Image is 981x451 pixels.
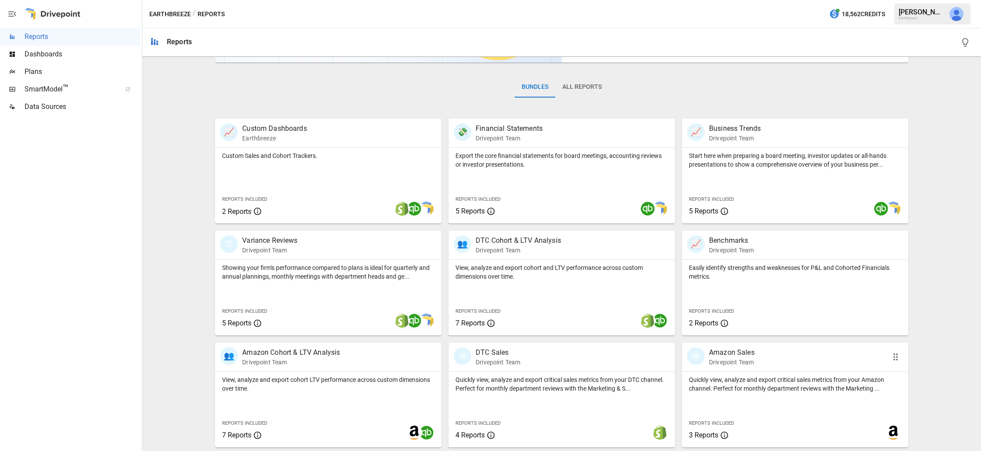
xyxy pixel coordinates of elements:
span: 2 Reports [222,207,251,216]
span: Reports Included [222,420,267,426]
div: 📈 [220,123,238,141]
button: All Reports [555,77,609,98]
p: DTC Sales [476,347,520,358]
p: Export the core financial statements for board meetings, accounting reviews or investor presentat... [455,151,668,169]
span: 2 Reports [689,319,718,327]
p: Start here when preparing a board meeting, investor updates or all-hands presentations to show a ... [689,151,901,169]
button: Ginger Lamb [944,2,969,26]
img: Ginger Lamb [949,7,963,21]
img: amazon [886,426,900,440]
span: Data Sources [25,101,140,112]
p: Showing your firm's performance compared to plans is ideal for quarterly and annual plannings, mo... [222,263,434,281]
img: quickbooks [874,202,888,216]
p: Business Trends [709,123,761,134]
span: 5 Reports [222,319,251,327]
div: 🛍 [454,347,471,365]
span: ™ [63,83,69,94]
p: Drivepoint Team [242,246,297,255]
span: Reports Included [689,196,734,202]
span: Reports Included [222,308,267,314]
p: Amazon Cohort & LTV Analysis [242,347,340,358]
div: 👥 [220,347,238,365]
div: 🗓 [220,235,238,253]
img: quickbooks [653,314,667,328]
p: Quickly view, analyze and export critical sales metrics from your DTC channel. Perfect for monthl... [455,375,668,393]
span: 18,562 Credits [842,9,885,20]
span: SmartModel [25,84,116,94]
span: Plans [25,66,140,77]
span: Reports Included [689,420,734,426]
div: 🛍 [687,347,705,365]
span: Dashboards [25,49,140,59]
span: Reports Included [455,308,501,314]
img: smart model [420,202,434,216]
span: 3 Reports [689,431,718,439]
img: quickbooks [641,202,655,216]
div: 📈 [687,123,705,141]
span: Reports Included [222,196,267,202]
span: Reports Included [455,420,501,426]
img: quickbooks [407,202,421,216]
img: smart model [886,202,900,216]
img: shopify [395,202,409,216]
p: Financial Statements [476,123,543,134]
img: amazon [407,426,421,440]
p: Amazon Sales [709,347,755,358]
p: Drivepoint Team [242,358,340,367]
span: 4 Reports [455,431,485,439]
p: DTC Cohort & LTV Analysis [476,235,561,246]
span: 5 Reports [689,207,718,215]
img: smart model [653,202,667,216]
img: shopify [641,314,655,328]
p: Quickly view, analyze and export critical sales metrics from your Amazon channel. Perfect for mon... [689,375,901,393]
div: 💸 [454,123,471,141]
p: View, analyze and export cohort and LTV performance across custom dimensions over time. [455,263,668,281]
span: Reports Included [455,196,501,202]
span: 7 Reports [222,431,251,439]
img: shopify [653,426,667,440]
span: 7 Reports [455,319,485,327]
div: 📈 [687,235,705,253]
div: Reports [167,38,192,46]
button: Bundles [515,77,555,98]
div: [PERSON_NAME] [899,8,944,16]
p: Drivepoint Team [709,358,755,367]
span: Reports [25,31,140,42]
p: Custom Sales and Cohort Trackers. [222,151,434,160]
p: Drivepoint Team [709,246,754,255]
button: 18,562Credits [826,6,889,22]
p: Earthbreeze [242,134,307,143]
p: Variance Reviews [242,235,297,246]
p: Drivepoint Team [476,134,543,143]
p: Drivepoint Team [476,246,561,255]
img: quickbooks [407,314,421,328]
p: Benchmarks [709,235,754,246]
span: 5 Reports [455,207,485,215]
div: Earthbreeze [899,16,944,20]
p: View, analyze and export cohort LTV performance across custom dimensions over time. [222,375,434,393]
p: Drivepoint Team [709,134,761,143]
button: Earthbreeze [149,9,191,20]
div: / [193,9,196,20]
div: 👥 [454,235,471,253]
img: quickbooks [420,426,434,440]
p: Drivepoint Team [476,358,520,367]
span: Reports Included [689,308,734,314]
img: shopify [395,314,409,328]
img: smart model [420,314,434,328]
p: Custom Dashboards [242,123,307,134]
p: Easily identify strengths and weaknesses for P&L and Cohorted Financials metrics. [689,263,901,281]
